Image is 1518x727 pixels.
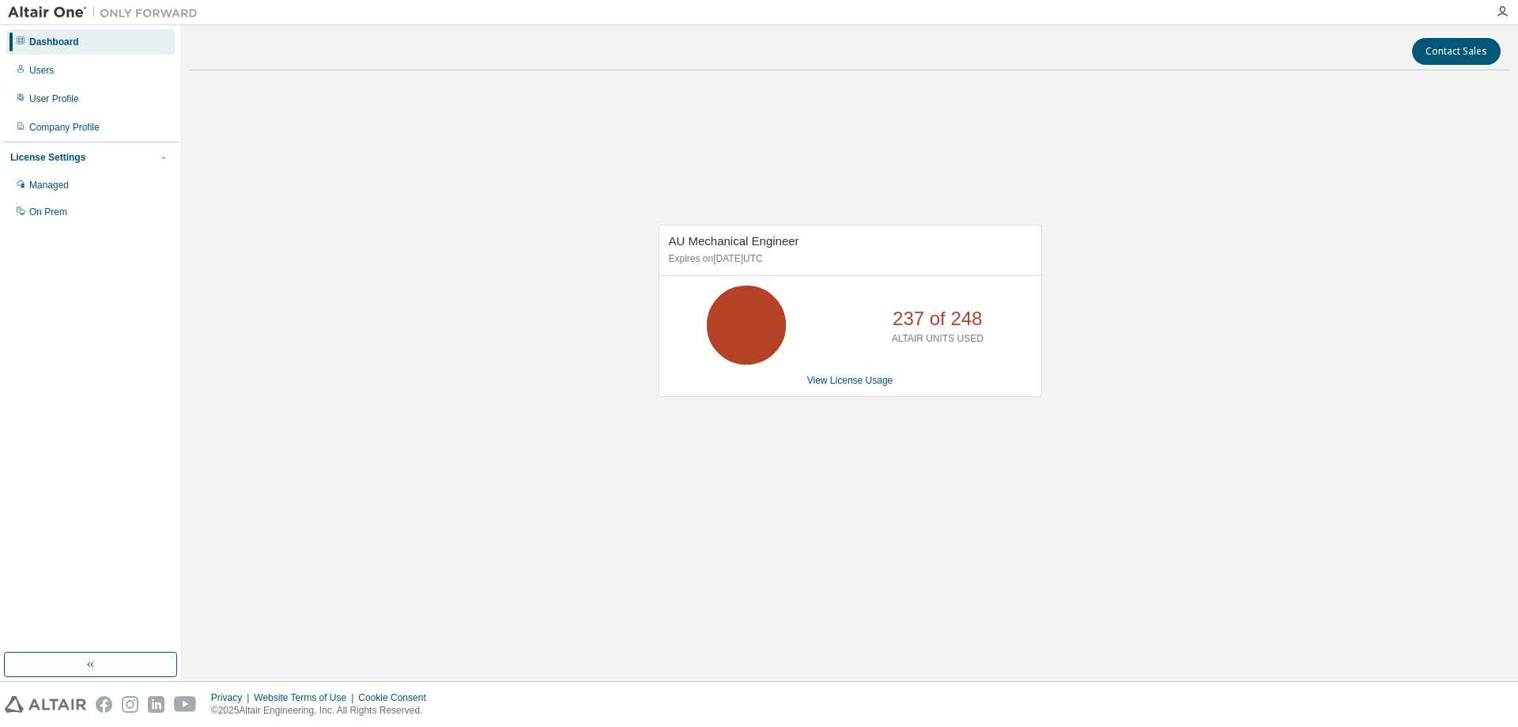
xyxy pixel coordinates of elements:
button: Contact Sales [1412,38,1501,65]
div: Users [29,64,54,77]
div: User Profile [29,93,79,105]
img: altair_logo.svg [5,696,86,713]
div: Company Profile [29,121,100,134]
div: License Settings [10,151,85,164]
p: 237 of 248 [893,305,982,332]
div: Managed [29,179,69,191]
p: Expires on [DATE] UTC [669,252,1028,266]
div: Privacy [211,691,254,704]
a: View License Usage [807,375,893,386]
div: Cookie Consent [358,691,435,704]
div: On Prem [29,206,67,218]
div: Website Terms of Use [254,691,358,704]
img: Altair One [8,5,206,21]
span: AU Mechanical Engineer [669,234,799,248]
img: facebook.svg [96,696,112,713]
div: Dashboard [29,36,79,48]
p: ALTAIR UNITS USED [892,332,984,346]
img: youtube.svg [174,696,197,713]
img: instagram.svg [122,696,138,713]
p: © 2025 Altair Engineering, Inc. All Rights Reserved. [211,704,436,718]
img: linkedin.svg [148,696,164,713]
